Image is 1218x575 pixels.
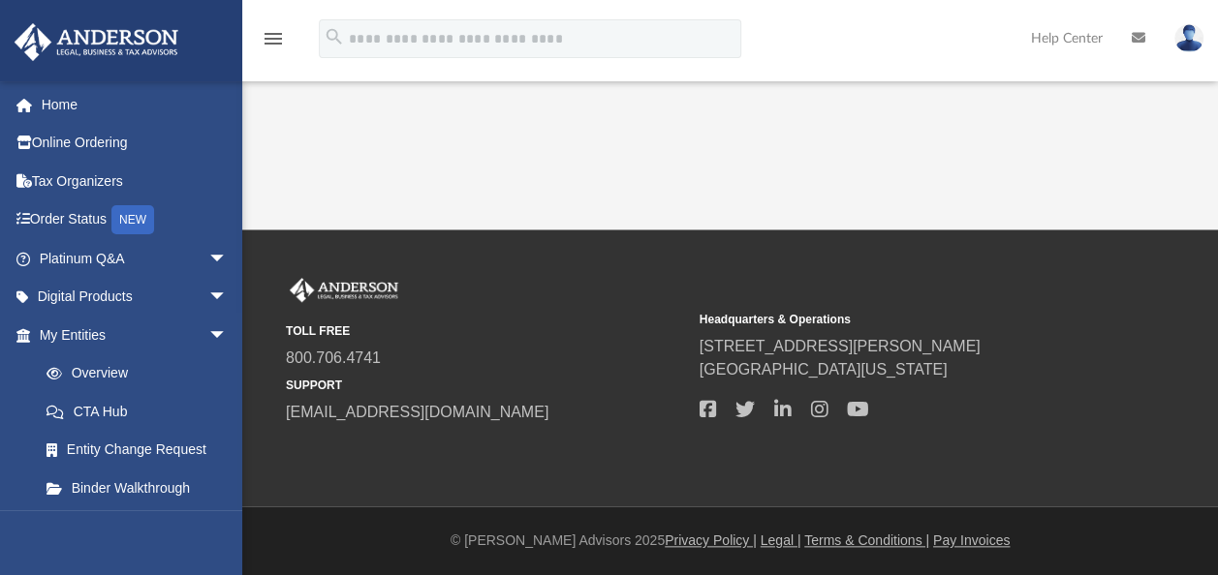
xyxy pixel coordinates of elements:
[208,239,247,279] span: arrow_drop_down
[262,37,285,50] a: menu
[14,316,257,354] a: My Entitiesarrow_drop_down
[700,361,948,378] a: [GEOGRAPHIC_DATA][US_STATE]
[933,532,1010,548] a: Pay Invoices
[14,200,257,240] a: Order StatusNEW
[665,532,757,548] a: Privacy Policy |
[761,532,801,548] a: Legal |
[286,278,402,303] img: Anderson Advisors Platinum Portal
[27,507,247,546] a: My Blueprint
[324,26,345,47] i: search
[14,239,257,278] a: Platinum Q&Aarrow_drop_down
[208,316,247,355] span: arrow_drop_down
[111,205,154,234] div: NEW
[286,349,381,366] a: 800.706.4741
[700,338,981,354] a: [STREET_ADDRESS][PERSON_NAME]
[14,162,257,200] a: Tax Organizers
[27,354,257,393] a: Overview
[1174,24,1203,52] img: User Pic
[27,431,257,469] a: Entity Change Request
[208,278,247,318] span: arrow_drop_down
[286,404,548,420] a: [EMAIL_ADDRESS][DOMAIN_NAME]
[14,124,257,163] a: Online Ordering
[14,85,257,124] a: Home
[9,23,184,61] img: Anderson Advisors Platinum Portal
[286,322,686,340] small: TOLL FREE
[27,392,257,431] a: CTA Hub
[14,278,257,317] a: Digital Productsarrow_drop_down
[804,532,929,548] a: Terms & Conditions |
[286,377,686,394] small: SUPPORT
[242,530,1218,551] div: © [PERSON_NAME] Advisors 2025
[262,27,285,50] i: menu
[700,311,1100,328] small: Headquarters & Operations
[27,469,257,507] a: Binder Walkthrough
